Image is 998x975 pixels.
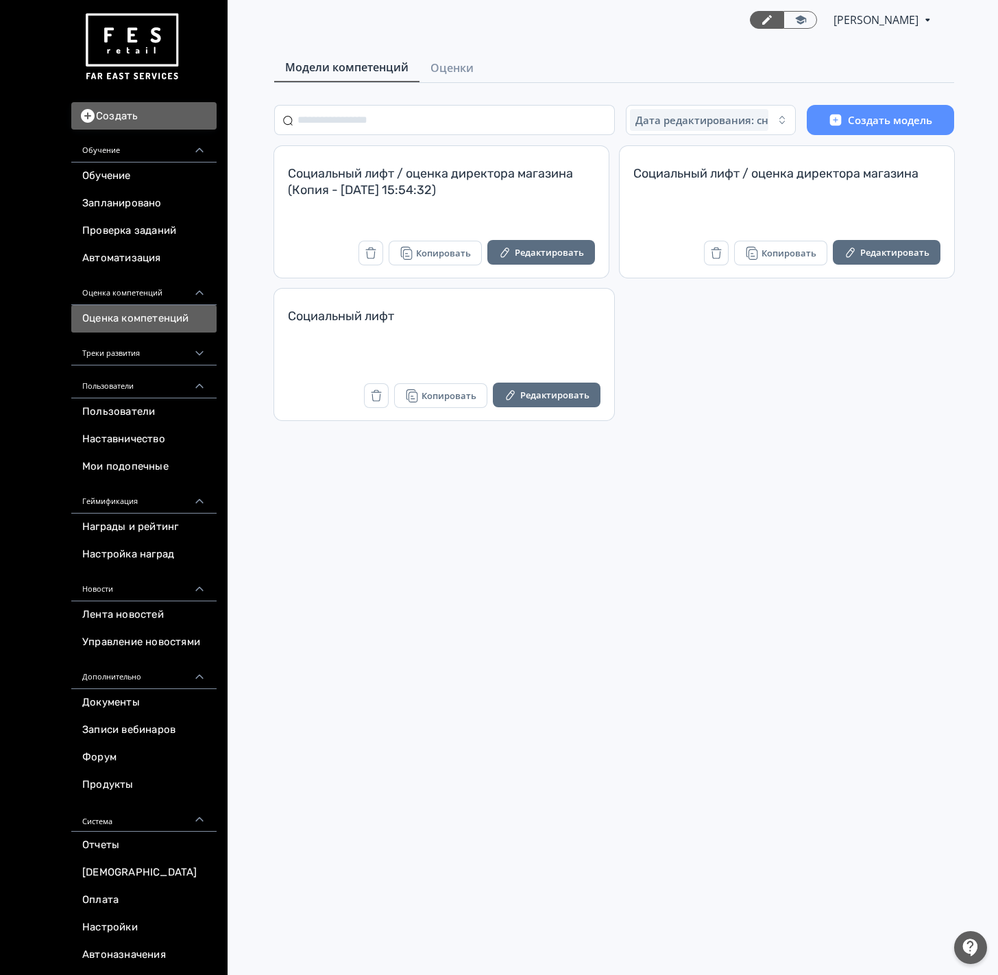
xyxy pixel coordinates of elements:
span: Юлия Князева [833,12,921,28]
div: Треки развития [71,333,217,365]
div: Дополнительно [71,656,217,689]
a: Редактировать [487,240,595,267]
button: Создать [71,102,217,130]
button: Копировать [389,241,482,265]
button: Редактировать [487,240,595,265]
a: Наставничество [71,426,217,453]
a: Пользователи [71,398,217,426]
div: Социальный лифт / оценка директора магазина (Копия - [DATE] 15:54:32) [288,165,595,198]
button: Дата редактирования: сначала новые [626,105,796,135]
a: [DEMOGRAPHIC_DATA] [71,859,217,887]
a: Записи вебинаров [71,717,217,744]
button: Копировать [394,383,487,408]
a: Редактировать [833,240,940,267]
a: Оплата [71,887,217,914]
a: Награды и рейтинг [71,514,217,541]
a: Запланировано [71,190,217,217]
a: Форум [71,744,217,771]
img: https://files.teachbase.ru/system/account/57463/logo/medium-936fc5084dd2c598f50a98b9cbe0469a.png [82,8,181,86]
a: Проверка заданий [71,217,217,245]
div: Социальный лифт [288,308,600,341]
a: Оценка компетенций [71,305,217,333]
a: Автоматизация [71,245,217,272]
div: Система [71,799,217,832]
div: Новости [71,568,217,601]
div: Социальный лифт / оценка директора магазина [633,165,940,198]
a: Переключиться в режим ученика [783,11,817,29]
div: Пользователи [71,365,217,398]
div: Оценка компетенций [71,272,217,305]
div: Обучение [71,130,217,162]
span: Дата редактирования: сначала новые [635,113,836,127]
a: Редактировать [493,383,600,409]
a: Продукты [71,771,217,799]
a: Обучение [71,162,217,190]
span: Оценки [430,60,474,76]
a: Управление новостями [71,629,217,656]
a: Настройка наград [71,541,217,568]
button: Копировать [734,241,827,265]
a: Отчеты [71,832,217,859]
button: Редактировать [833,240,940,265]
span: Модели компетенций [285,59,409,75]
a: Лента новостей [71,601,217,629]
a: Мои подопечные [71,453,217,481]
a: Документы [71,689,217,717]
button: Создать модель [807,105,954,135]
a: Автоназначения [71,941,217,969]
button: Редактировать [493,383,600,407]
div: Геймификация [71,481,217,514]
a: Настройки [71,914,217,941]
